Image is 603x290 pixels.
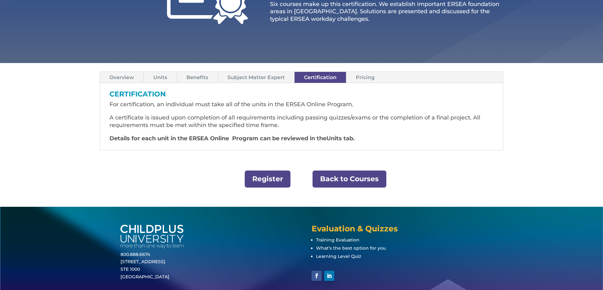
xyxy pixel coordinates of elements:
a: Overview [100,72,143,83]
img: white-cpu-wordmark [120,225,184,248]
strong: Details for each unit in the ERSEA Online Program can be reviewed in theUnits tab. [109,135,355,142]
h3: CERTIFICATION [109,91,494,101]
p: A certificate is issued upon completion of all requirements including passing quizzes/exams or th... [109,114,494,135]
a: Back to Courses [313,171,386,188]
a: Learning Level Quiz [316,253,361,259]
h4: Evaluation & Quizzes [312,225,483,236]
p: For certification, an individual must take all of the units in the ERSEA Online Program. [109,101,494,114]
a: Certification [295,72,346,83]
a: Benefits [177,72,218,83]
a: 800.888.6674 [120,252,150,257]
a: Follow on Facebook [312,271,322,281]
p: Six courses make up this certification. We establish important ERSEA foundation areas in [GEOGRAP... [270,1,503,23]
a: What’s the best option for you [316,245,386,251]
a: Follow on LinkedIn [324,271,334,281]
a: Register [245,171,290,188]
a: Units [144,72,177,83]
a: Subject Matter Expert [218,72,294,83]
a: [STREET_ADDRESS]STE 1000[GEOGRAPHIC_DATA] [120,259,169,280]
iframe: Chat Widget [500,222,603,290]
a: Training Evaluation [316,237,360,243]
a: Pricing [346,72,384,83]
